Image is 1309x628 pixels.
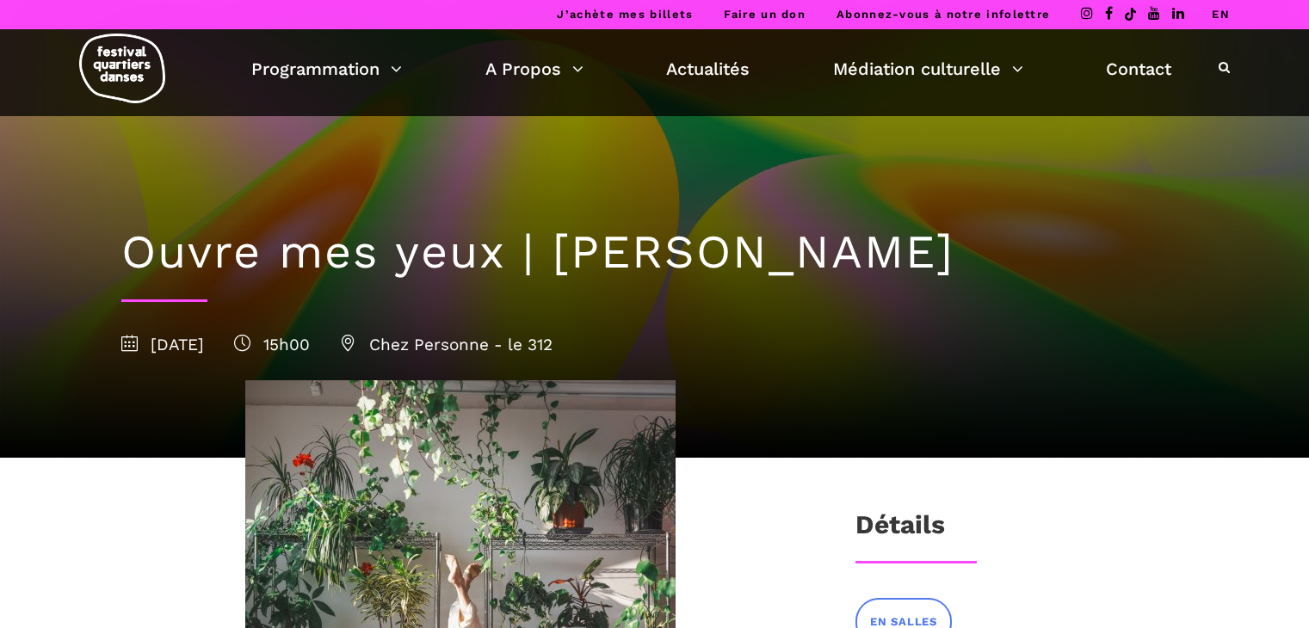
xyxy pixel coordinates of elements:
[234,335,310,354] span: 15h00
[724,8,806,21] a: Faire un don
[79,34,165,103] img: logo-fqd-med
[121,335,204,354] span: [DATE]
[557,8,693,21] a: J’achète mes billets
[666,54,750,83] a: Actualités
[121,225,1189,280] h1: Ouvre mes yeux | [PERSON_NAME]
[833,54,1023,83] a: Médiation culturelle
[340,335,553,354] span: Chez Personne - le 312
[251,54,402,83] a: Programmation
[855,509,945,552] h3: Détails
[485,54,583,83] a: A Propos
[1106,54,1171,83] a: Contact
[837,8,1050,21] a: Abonnez-vous à notre infolettre
[1212,8,1230,21] a: EN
